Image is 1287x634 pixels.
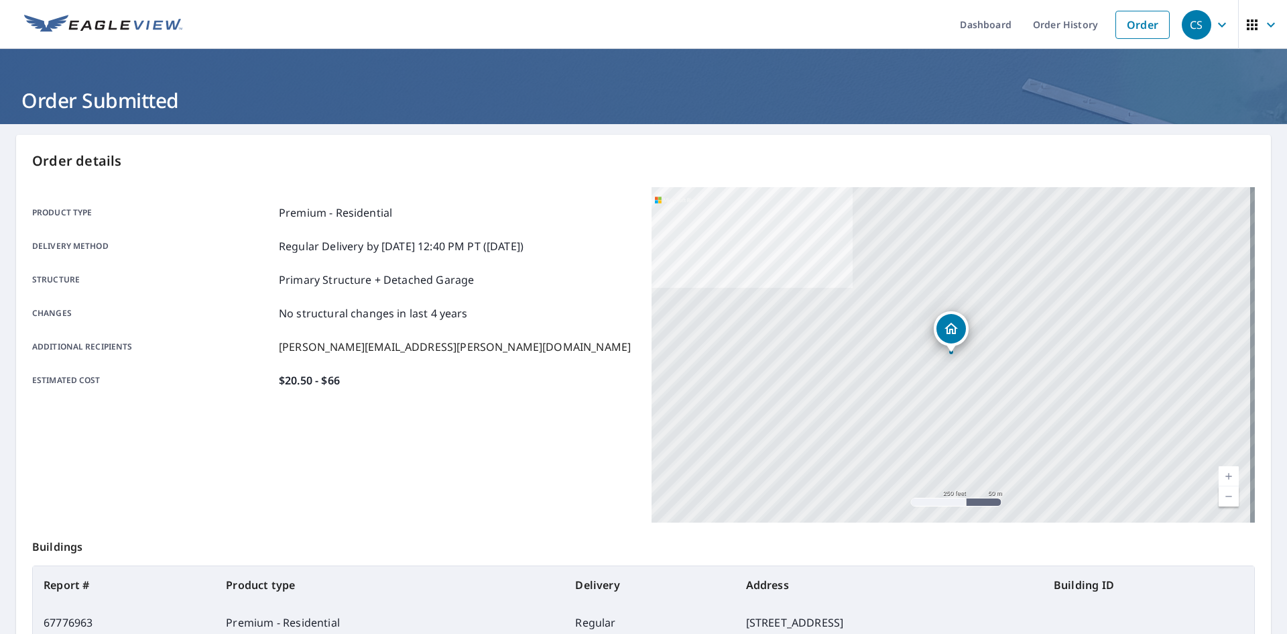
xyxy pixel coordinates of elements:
[1219,486,1239,507] a: Current Level 17, Zoom Out
[32,238,273,254] p: Delivery method
[1043,566,1254,604] th: Building ID
[24,15,182,35] img: EV Logo
[32,205,273,221] p: Product type
[735,566,1043,604] th: Address
[16,87,1271,114] h1: Order Submitted
[279,305,468,321] p: No structural changes in last 4 years
[1182,10,1211,40] div: CS
[279,238,524,254] p: Regular Delivery by [DATE] 12:40 PM PT ([DATE])
[279,339,631,355] p: [PERSON_NAME][EMAIL_ADDRESS][PERSON_NAME][DOMAIN_NAME]
[934,311,969,353] div: Dropped pin, building 1, Residential property, 4193 S 82nd Rd Bolivar, MO 65613
[32,339,273,355] p: Additional recipients
[33,566,215,604] th: Report #
[32,272,273,288] p: Structure
[279,372,340,388] p: $20.50 - $66
[32,372,273,388] p: Estimated cost
[279,272,474,288] p: Primary Structure + Detached Garage
[32,523,1255,566] p: Buildings
[32,305,273,321] p: Changes
[564,566,735,604] th: Delivery
[1219,466,1239,486] a: Current Level 17, Zoom In
[32,151,1255,171] p: Order details
[1115,11,1170,39] a: Order
[215,566,564,604] th: Product type
[279,205,392,221] p: Premium - Residential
